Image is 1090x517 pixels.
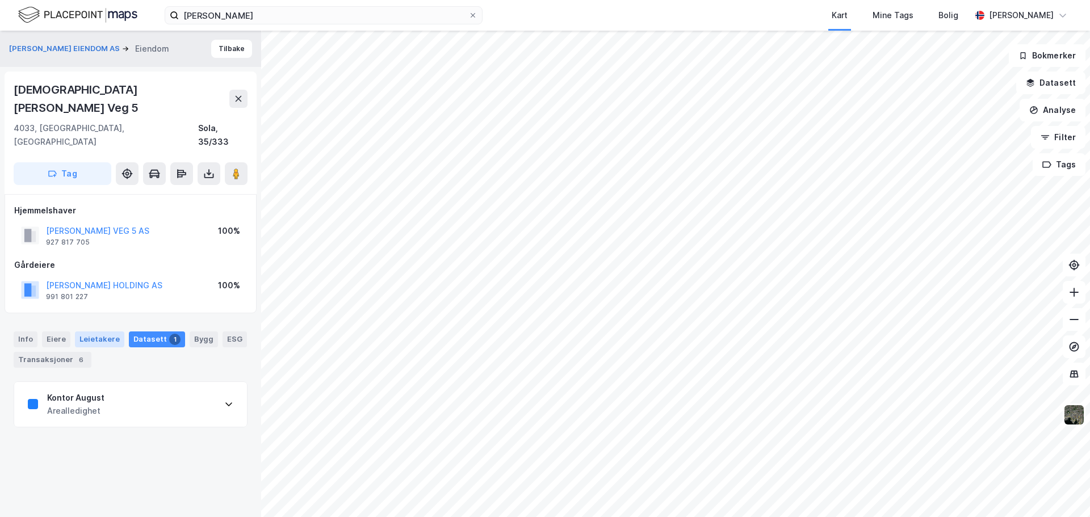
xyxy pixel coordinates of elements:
div: 4033, [GEOGRAPHIC_DATA], [GEOGRAPHIC_DATA] [14,121,198,149]
div: Kontor August [47,391,104,405]
div: 991 801 227 [46,292,88,301]
button: [PERSON_NAME] EIENDOM AS [9,43,122,54]
button: Tags [1033,153,1085,176]
div: Bolig [938,9,958,22]
div: Bygg [190,331,218,347]
div: 100% [218,224,240,238]
button: Tilbake [211,40,252,58]
div: Transaksjoner [14,352,91,368]
div: Eiendom [135,42,169,56]
div: 927 817 705 [46,238,90,247]
iframe: Chat Widget [1033,463,1090,517]
button: Bokmerker [1009,44,1085,67]
div: Arealledighet [47,404,104,418]
button: Analyse [1020,99,1085,121]
div: ESG [223,331,247,347]
div: Datasett [129,331,185,347]
div: 1 [169,334,181,345]
div: 100% [218,279,240,292]
button: Filter [1031,126,1085,149]
div: [PERSON_NAME] [989,9,1054,22]
div: Kart [832,9,848,22]
button: Datasett [1016,72,1085,94]
div: Info [14,331,37,347]
div: Gårdeiere [14,258,247,272]
div: 6 [76,354,87,365]
img: logo.f888ab2527a4732fd821a326f86c7f29.svg [18,5,137,25]
div: Hjemmelshaver [14,204,247,217]
button: Tag [14,162,111,185]
div: Eiere [42,331,70,347]
div: [DEMOGRAPHIC_DATA][PERSON_NAME] Veg 5 [14,81,229,117]
div: Leietakere [75,331,124,347]
div: Mine Tags [873,9,913,22]
div: Sola, 35/333 [198,121,248,149]
input: Søk på adresse, matrikkel, gårdeiere, leietakere eller personer [179,7,468,24]
img: 9k= [1063,404,1085,426]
